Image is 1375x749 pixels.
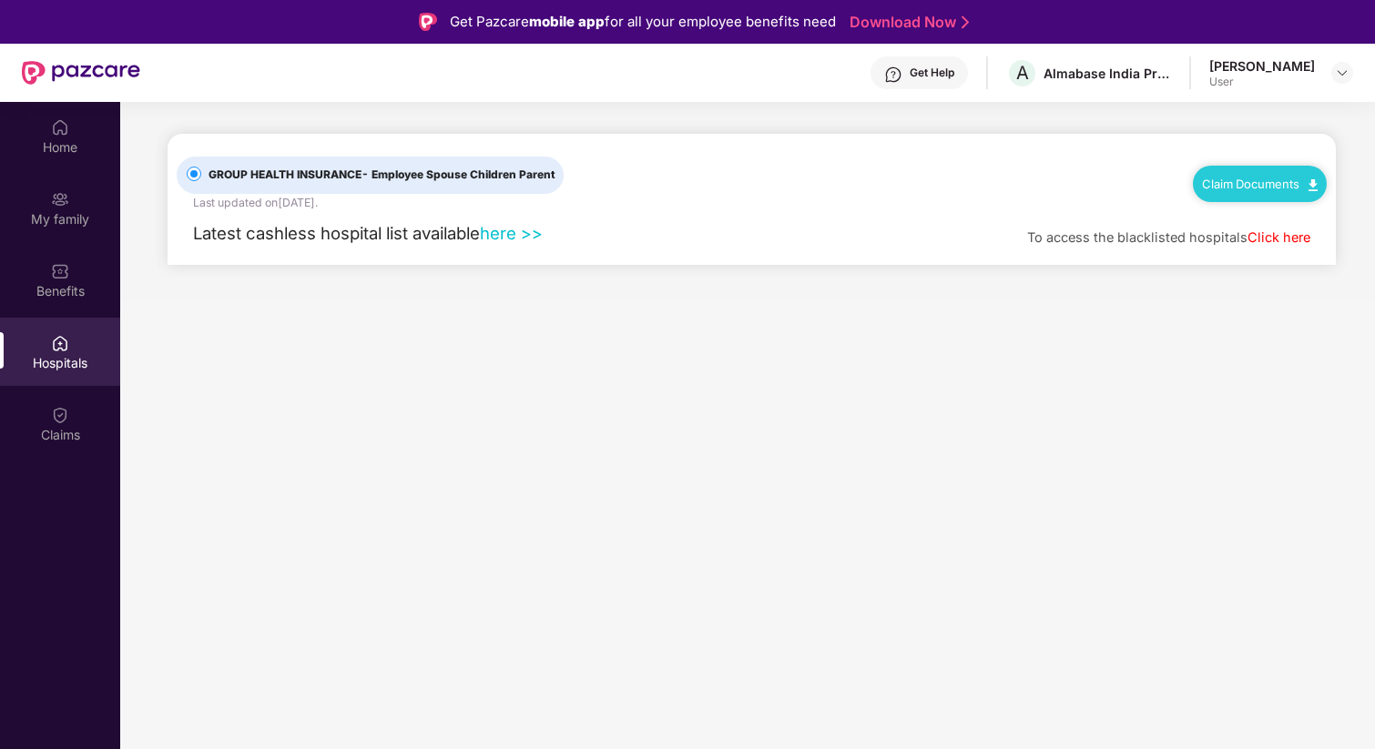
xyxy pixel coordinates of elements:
img: svg+xml;base64,PHN2ZyBpZD0iQmVuZWZpdHMiIHhtbG5zPSJodHRwOi8vd3d3LnczLm9yZy8yMDAwL3N2ZyIgd2lkdGg9Ij... [51,262,69,280]
a: here >> [480,223,543,243]
span: Latest cashless hospital list available [193,223,480,243]
div: [PERSON_NAME] [1209,57,1315,75]
img: Logo [419,13,437,31]
a: Click here [1248,229,1310,246]
div: Last updated on [DATE] . [193,194,318,211]
img: svg+xml;base64,PHN2ZyBpZD0iSGVscC0zMngzMiIgeG1sbnM9Imh0dHA6Ly93d3cudzMub3JnLzIwMDAvc3ZnIiB3aWR0aD... [884,66,902,84]
div: Get Pazcare for all your employee benefits need [450,11,836,33]
img: svg+xml;base64,PHN2ZyBpZD0iRHJvcGRvd24tMzJ4MzIiIHhtbG5zPSJodHRwOi8vd3d3LnczLm9yZy8yMDAwL3N2ZyIgd2... [1335,66,1350,80]
img: svg+xml;base64,PHN2ZyBpZD0iSG9tZSIgeG1sbnM9Imh0dHA6Ly93d3cudzMub3JnLzIwMDAvc3ZnIiB3aWR0aD0iMjAiIG... [51,118,69,137]
div: Get Help [910,66,954,80]
img: svg+xml;base64,PHN2ZyBpZD0iSG9zcGl0YWxzIiB4bWxucz0iaHR0cDovL3d3dy53My5vcmcvMjAwMC9zdmciIHdpZHRoPS... [51,334,69,352]
img: New Pazcare Logo [22,61,140,85]
div: Almabase India Private Limited [1044,65,1171,82]
span: To access the blacklisted hospitals [1027,229,1248,246]
a: Claim Documents [1202,177,1318,191]
img: svg+xml;base64,PHN2ZyBpZD0iQ2xhaW0iIHhtbG5zPSJodHRwOi8vd3d3LnczLm9yZy8yMDAwL3N2ZyIgd2lkdGg9IjIwIi... [51,406,69,424]
span: - Employee Spouse Children Parent [362,167,555,181]
span: GROUP HEALTH INSURANCE [201,167,563,184]
img: svg+xml;base64,PHN2ZyB3aWR0aD0iMjAiIGhlaWdodD0iMjAiIHZpZXdCb3g9IjAgMCAyMCAyMCIgZmlsbD0ibm9uZSIgeG... [51,190,69,208]
img: Stroke [962,13,969,32]
div: User [1209,75,1315,89]
span: A [1016,62,1029,84]
strong: mobile app [529,13,605,30]
a: Download Now [850,13,963,32]
img: svg+xml;base64,PHN2ZyB4bWxucz0iaHR0cDovL3d3dy53My5vcmcvMjAwMC9zdmciIHdpZHRoPSIxMC40IiBoZWlnaHQ9Ij... [1309,179,1318,191]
